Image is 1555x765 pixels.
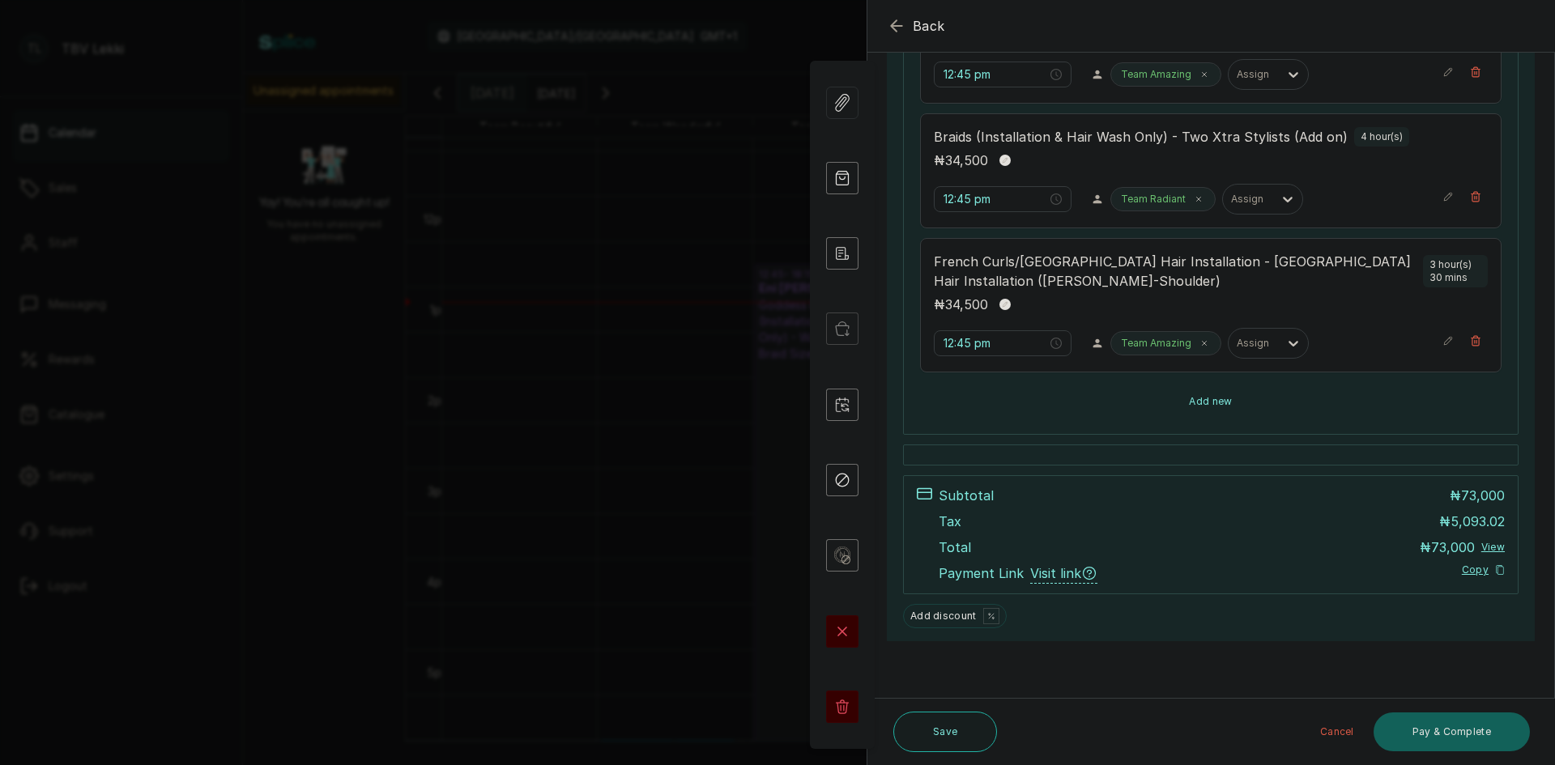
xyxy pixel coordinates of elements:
[1461,487,1505,504] span: 73,000
[887,16,945,36] button: Back
[1429,258,1481,284] p: 3 hour(s) 30 mins
[939,486,994,505] p: Subtotal
[913,16,945,36] span: Back
[1451,513,1505,529] span: 5,093.02
[1121,337,1191,350] p: Team Amazing
[1431,539,1475,555] span: 73,000
[1361,130,1403,143] p: 4 hour(s)
[939,512,961,531] p: Tax
[944,334,1047,352] input: Select time
[1439,512,1505,531] p: ₦
[1307,712,1367,751] button: Cancel
[1462,563,1505,576] button: Copy
[944,66,1047,83] input: Select time
[1121,193,1186,206] p: Team Radiant
[945,296,988,312] span: 34,500
[934,151,988,170] p: ₦
[934,252,1417,291] p: French Curls/[GEOGRAPHIC_DATA] Hair Installation - [GEOGRAPHIC_DATA] Hair Installation ([PERSON_N...
[893,712,997,752] button: Save
[903,604,1007,628] button: Add discount
[934,295,988,314] p: ₦
[939,563,1024,584] span: Payment Link
[934,127,1348,147] p: Braids (Installation & Hair Wash Only) - Two Xtra Stylists (Add on)
[1481,541,1505,554] button: View
[1121,68,1191,81] p: Team Amazing
[920,382,1502,421] button: Add new
[944,190,1047,208] input: Select time
[1420,538,1475,557] p: ₦
[1030,563,1097,584] span: Visit link
[1374,712,1530,751] button: Pay & Complete
[1450,486,1505,505] p: ₦
[939,538,971,557] p: Total
[945,152,988,168] span: 34,500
